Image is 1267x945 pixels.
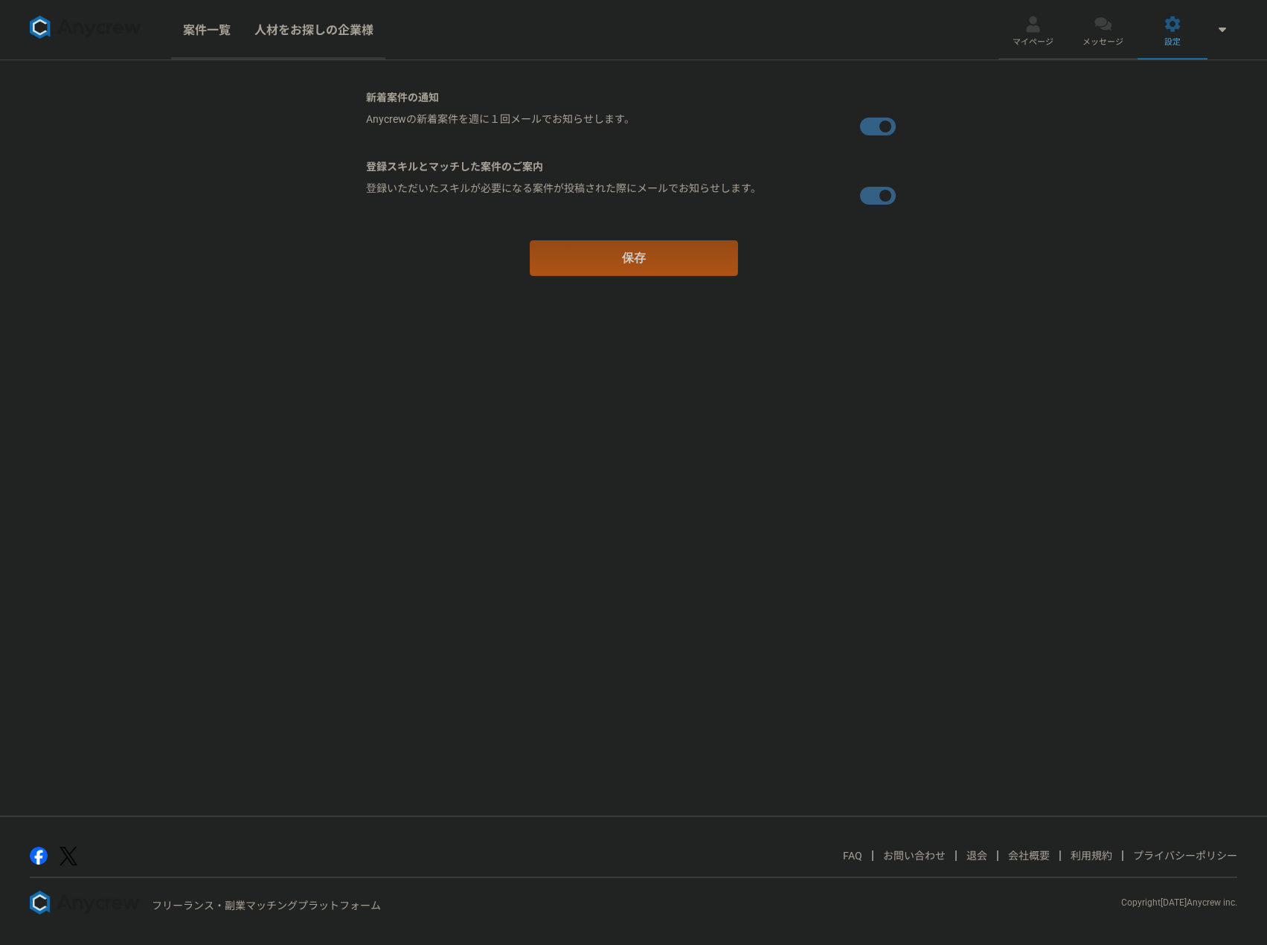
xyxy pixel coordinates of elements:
[1071,850,1112,862] a: 利用規約
[366,159,902,175] p: 登録スキルとマッチした案件のご案内
[30,16,141,39] img: 8DqYSo04kwAAAAASUVORK5CYII=
[366,90,902,106] p: 新着案件の通知
[1008,850,1050,862] a: 会社概要
[30,847,48,865] img: facebook-2adfd474.png
[883,850,946,862] a: お問い合わせ
[1082,36,1123,48] span: メッセージ
[30,891,140,914] img: 8DqYSo04kwAAAAASUVORK5CYII=
[1013,36,1053,48] span: マイページ
[966,850,987,862] a: 退会
[1164,36,1181,48] span: 設定
[843,850,862,862] a: FAQ
[530,240,738,276] button: 保存
[1121,896,1237,909] p: Copyright [DATE] Anycrew inc.
[60,847,77,865] img: x-391a3a86.png
[366,112,635,141] label: Anycrewの新着案件を週に１回メールでお知らせします。
[1133,850,1237,862] a: プライバシーポリシー
[366,181,761,211] label: 登録いただいたスキルが必要になる案件が投稿された際にメールでお知らせします。
[152,898,381,914] p: フリーランス・副業マッチングプラットフォーム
